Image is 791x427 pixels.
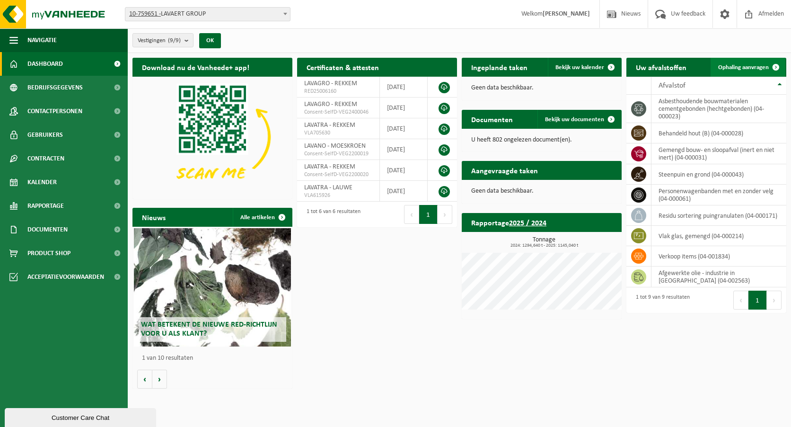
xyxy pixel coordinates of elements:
[380,160,428,181] td: [DATE]
[142,355,288,362] p: 1 van 10 resultaten
[132,58,259,76] h2: Download nu de Vanheede+ app!
[132,208,175,226] h2: Nieuws
[27,52,63,76] span: Dashboard
[380,139,428,160] td: [DATE]
[659,82,686,89] span: Afvalstof
[651,226,786,246] td: vlak glas, gemengd (04-000214)
[27,28,57,52] span: Navigatie
[134,228,290,347] a: Wat betekent de nieuwe RED-richtlijn voor u als klant?
[304,142,366,150] span: LAVANO - MOESKROEN
[27,218,68,241] span: Documenten
[555,64,604,71] span: Bekijk uw kalender
[537,110,621,129] a: Bekijk uw documenten
[168,37,181,44] count: (9/9)
[129,10,161,18] tcxspan: Call 10-759651 - via 3CX
[27,123,63,147] span: Gebruikers
[631,290,690,311] div: 1 tot 9 van 9 resultaten
[304,101,357,108] span: LAVAGRO - REKKEM
[748,291,767,310] button: 1
[626,58,696,76] h2: Uw afvalstoffen
[767,291,782,310] button: Next
[27,99,82,123] span: Contactpersonen
[138,34,181,48] span: Vestigingen
[132,33,193,47] button: Vestigingen(9/9)
[304,192,372,199] span: VLA615926
[304,80,357,87] span: LAVAGRO - REKKEM
[419,205,438,224] button: 1
[543,10,590,18] strong: [PERSON_NAME]
[733,291,748,310] button: Previous
[466,243,622,248] span: 2024: 1294,640 t - 2025: 1145,040 t
[132,77,292,197] img: Download de VHEPlus App
[233,208,291,227] a: Alle artikelen
[404,205,419,224] button: Previous
[27,76,83,99] span: Bedrijfsgegevens
[304,171,372,178] span: Consent-SelfD-VEG2200020
[380,181,428,202] td: [DATE]
[304,163,355,170] span: LAVATRA - REKKEM
[462,213,556,231] h2: Rapportage
[651,246,786,267] td: verkoop items (04-001834)
[152,370,167,389] button: Volgende
[125,8,290,21] span: 10-759651 - LAVAERT GROUP
[651,164,786,185] td: steenpuin en grond (04-000043)
[304,122,355,129] span: LAVATRA - REKKEM
[27,170,57,194] span: Kalender
[711,58,785,77] a: Ophaling aanvragen
[462,110,522,128] h2: Documenten
[125,7,290,21] span: 10-759651 - LAVAERT GROUP
[304,150,372,158] span: Consent-SelfD-VEG2200019
[471,137,612,143] p: U heeft 802 ongelezen document(en).
[438,205,452,224] button: Next
[651,205,786,226] td: residu sortering puingranulaten (04-000171)
[27,241,70,265] span: Product Shop
[304,108,372,116] span: Consent-SelfD-VEG2400046
[27,147,64,170] span: Contracten
[380,118,428,139] td: [DATE]
[471,85,612,91] p: Geen data beschikbaar.
[462,58,537,76] h2: Ingeplande taken
[651,143,786,164] td: gemengd bouw- en sloopafval (inert en niet inert) (04-000031)
[304,184,352,191] span: LAVATRA - LAUWE
[466,237,622,248] h3: Tonnage
[651,95,786,123] td: asbesthoudende bouwmaterialen cementgebonden (hechtgebonden) (04-000023)
[199,33,221,48] button: OK
[304,88,372,95] span: RED25006160
[548,58,621,77] a: Bekijk uw kalender
[27,194,64,218] span: Rapportage
[141,321,277,338] span: Wat betekent de nieuwe RED-richtlijn voor u als klant?
[651,185,786,205] td: personenwagenbanden met en zonder velg (04-000061)
[509,220,546,227] tcxspan: Call 2025 / 2024 via 3CX
[651,267,786,287] td: afgewerkte olie - industrie in [GEOGRAPHIC_DATA] (04-002563)
[551,231,621,250] a: Bekijk rapportage
[545,116,604,123] span: Bekijk uw documenten
[471,188,612,195] p: Geen data beschikbaar.
[718,64,769,71] span: Ophaling aanvragen
[137,370,152,389] button: Vorige
[304,129,372,137] span: VLA705630
[27,265,104,289] span: Acceptatievoorwaarden
[380,77,428,98] td: [DATE]
[651,123,786,143] td: behandeld hout (B) (04-000028)
[302,204,360,225] div: 1 tot 6 van 6 resultaten
[5,406,158,427] iframe: chat widget
[462,161,547,179] h2: Aangevraagde taken
[297,58,388,76] h2: Certificaten & attesten
[380,98,428,118] td: [DATE]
